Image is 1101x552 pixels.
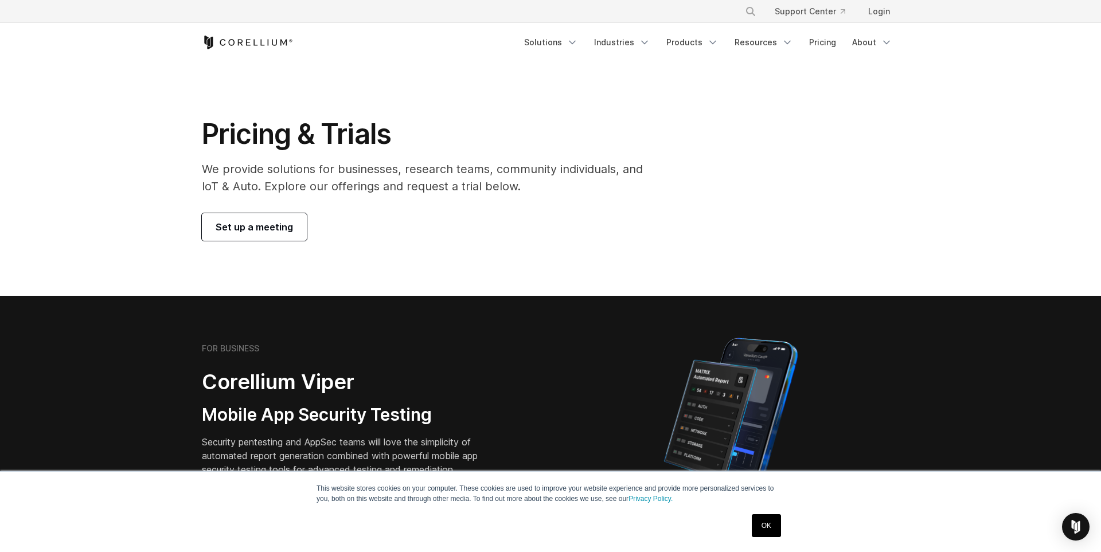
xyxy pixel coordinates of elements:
h3: Mobile App Security Testing [202,404,495,426]
a: Pricing [802,32,843,53]
a: Industries [587,32,657,53]
a: Resources [728,32,800,53]
img: Corellium MATRIX automated report on iPhone showing app vulnerability test results across securit... [645,332,817,533]
div: Navigation Menu [517,32,899,53]
h6: FOR BUSINESS [202,343,259,354]
a: Set up a meeting [202,213,307,241]
a: Login [859,1,899,22]
button: Search [740,1,761,22]
a: Products [659,32,725,53]
div: Open Intercom Messenger [1062,513,1090,541]
p: Security pentesting and AppSec teams will love the simplicity of automated report generation comb... [202,435,495,476]
p: This website stores cookies on your computer. These cookies are used to improve your website expe... [317,483,784,504]
p: We provide solutions for businesses, research teams, community individuals, and IoT & Auto. Explo... [202,160,659,195]
a: Support Center [766,1,854,22]
h2: Corellium Viper [202,369,495,395]
div: Navigation Menu [731,1,899,22]
a: OK [752,514,781,537]
a: About [845,32,899,53]
a: Corellium Home [202,36,293,49]
span: Set up a meeting [216,220,293,234]
h1: Pricing & Trials [202,117,659,151]
a: Solutions [517,32,585,53]
a: Privacy Policy. [628,495,673,503]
